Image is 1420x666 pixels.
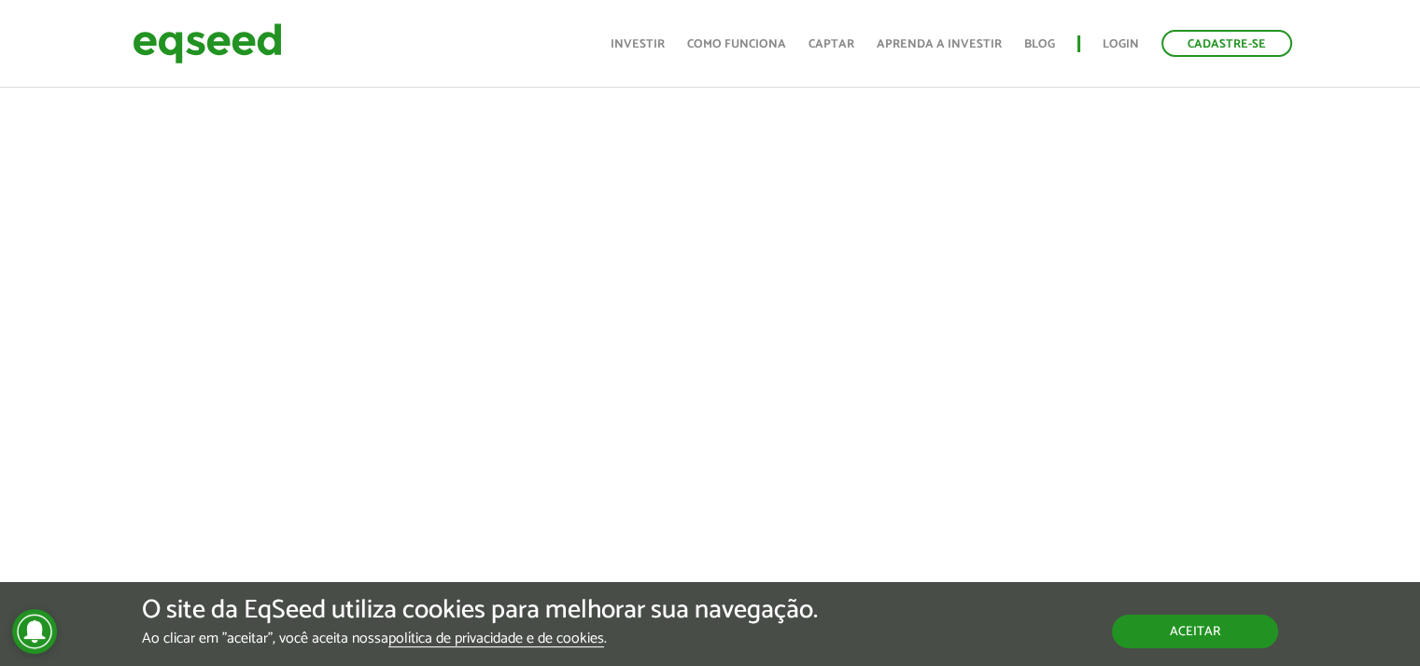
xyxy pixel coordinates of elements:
a: política de privacidade e de cookies [388,631,604,647]
a: Cadastre-se [1161,30,1292,57]
a: Captar [808,38,854,50]
h5: O site da EqSeed utiliza cookies para melhorar sua navegação. [142,596,818,625]
button: Aceitar [1112,615,1278,648]
p: Ao clicar em "aceitar", você aceita nossa . [142,630,818,647]
img: EqSeed [133,19,282,68]
a: Como funciona [687,38,786,50]
a: Investir [611,38,665,50]
a: Aprenda a investir [877,38,1002,50]
a: Login [1103,38,1139,50]
a: Blog [1024,38,1055,50]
